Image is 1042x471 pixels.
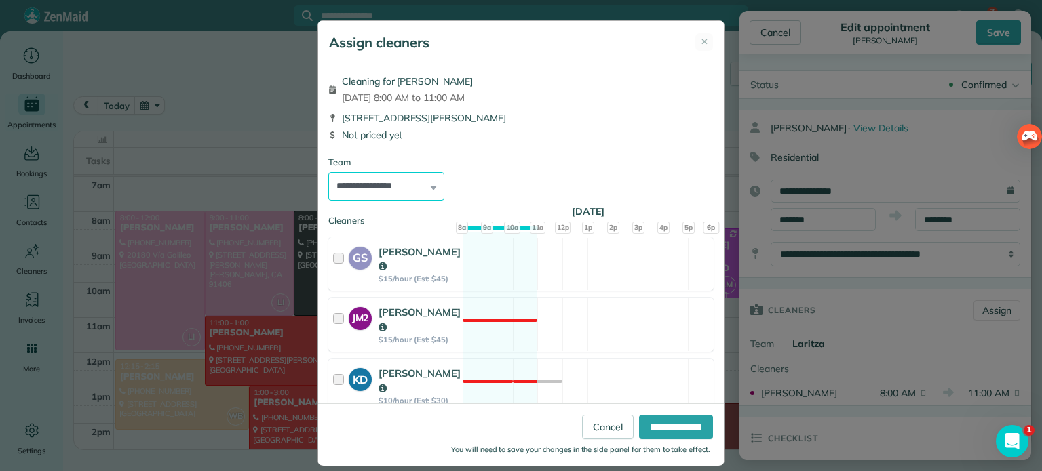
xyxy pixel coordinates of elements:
div: Not priced yet [328,128,714,142]
h5: Assign cleaners [329,33,429,52]
small: You will need to save your changes in the side panel for them to take effect. [451,445,710,454]
span: Cleaning for [PERSON_NAME] [342,75,473,88]
span: 1 [1024,425,1035,436]
strong: $15/hour (Est: $45) [379,274,461,283]
strong: [PERSON_NAME] [379,367,461,394]
iframe: Intercom live chat [996,425,1028,457]
strong: JM2 [349,307,372,325]
div: Team [328,156,714,169]
div: [STREET_ADDRESS][PERSON_NAME] [328,111,714,125]
span: [DATE] 8:00 AM to 11:00 AM [342,91,473,104]
strong: $15/hour (Est: $45) [379,335,461,344]
span: ✕ [701,35,708,49]
strong: [PERSON_NAME] [379,306,461,333]
div: Cleaners [328,214,714,218]
a: Cancel [582,415,634,439]
strong: $10/hour (Est: $30) [379,396,461,405]
strong: KD [349,368,372,388]
strong: GS [349,247,372,266]
strong: [PERSON_NAME] [379,245,461,273]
